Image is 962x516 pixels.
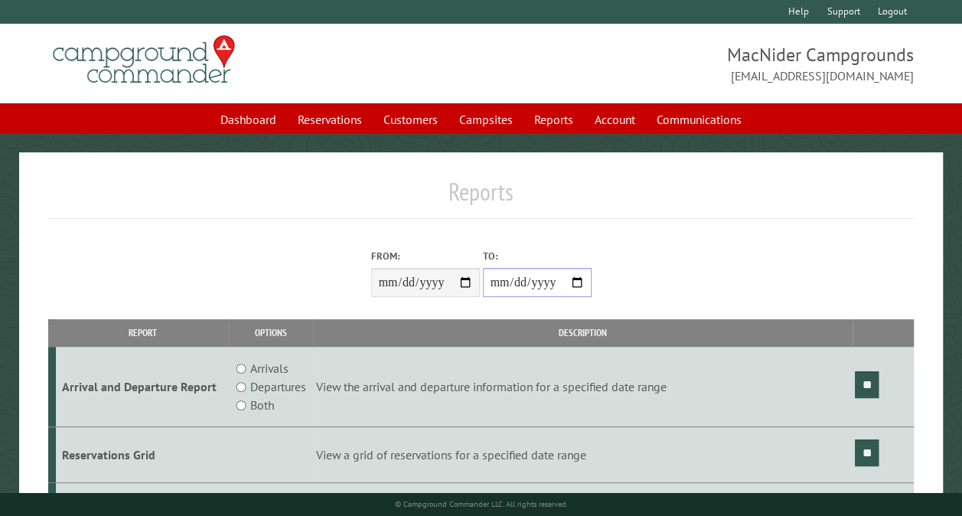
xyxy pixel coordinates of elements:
a: Reports [525,105,582,134]
td: View the arrival and departure information for a specified date range [313,347,853,427]
label: Arrivals [250,359,289,377]
label: To: [483,249,592,263]
td: View a grid of reservations for a specified date range [313,427,853,483]
th: Description [313,319,853,346]
a: Dashboard [211,105,285,134]
label: Both [250,396,274,414]
td: Reservations Grid [56,427,230,483]
img: Campground Commander [48,30,240,90]
span: MacNider Campgrounds [EMAIL_ADDRESS][DOMAIN_NAME] [481,42,915,85]
th: Options [229,319,313,346]
a: Customers [374,105,447,134]
small: © Campground Commander LLC. All rights reserved. [395,499,568,509]
a: Communications [647,105,751,134]
td: Arrival and Departure Report [56,347,230,427]
a: Account [585,105,644,134]
label: Departures [250,377,306,396]
th: Report [56,319,230,346]
h1: Reports [48,177,914,219]
a: Campsites [450,105,522,134]
label: From: [371,249,480,263]
a: Reservations [289,105,371,134]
